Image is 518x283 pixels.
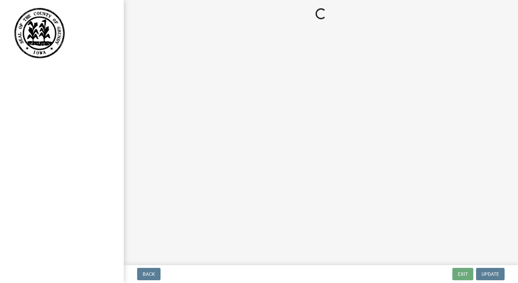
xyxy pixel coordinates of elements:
span: Back [143,271,155,277]
button: Update [476,268,505,280]
span: Update [482,271,499,277]
img: Grundy County, Iowa [14,7,65,59]
button: Exit [452,268,473,280]
button: Back [137,268,161,280]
